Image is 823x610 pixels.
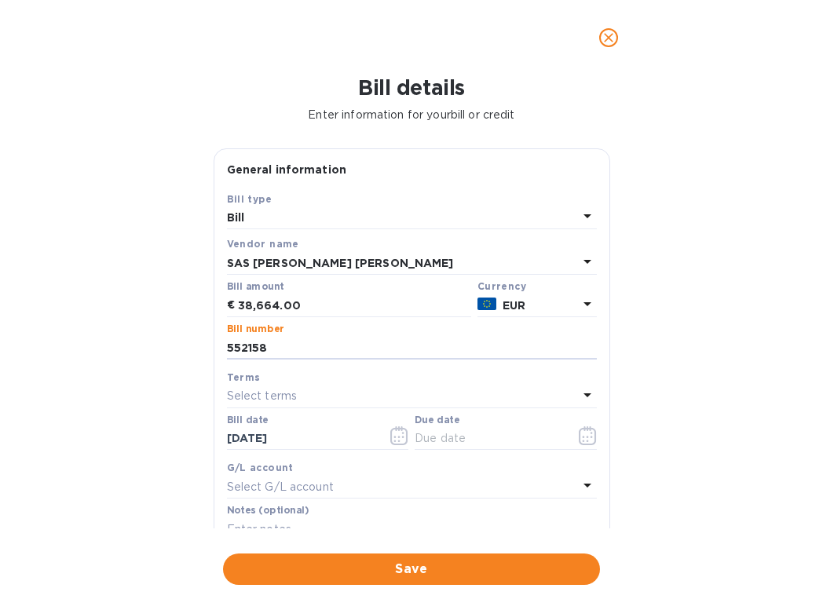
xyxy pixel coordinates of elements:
[227,238,299,250] b: Vendor name
[227,479,334,495] p: Select G/L account
[223,553,600,585] button: Save
[227,371,261,383] b: Terms
[227,462,294,473] b: G/L account
[227,211,245,224] b: Bill
[227,388,298,404] p: Select terms
[227,427,375,451] input: Select date
[238,294,471,317] input: € Enter bill amount
[227,193,273,205] b: Bill type
[227,336,597,360] input: Enter bill number
[227,517,597,541] input: Enter notes
[13,75,810,100] h1: Bill details
[13,107,810,123] p: Enter information for your bill or credit
[227,283,283,292] label: Bill amount
[227,163,347,176] b: General information
[415,427,563,451] input: Due date
[503,299,525,312] b: EUR
[227,294,238,317] div: €
[236,560,587,579] span: Save
[477,280,526,292] b: Currency
[227,257,454,269] b: SAS [PERSON_NAME] [PERSON_NAME]
[227,506,309,516] label: Notes (optional)
[415,415,459,425] label: Due date
[227,415,269,425] label: Bill date
[227,325,283,334] label: Bill number
[590,19,627,57] button: close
